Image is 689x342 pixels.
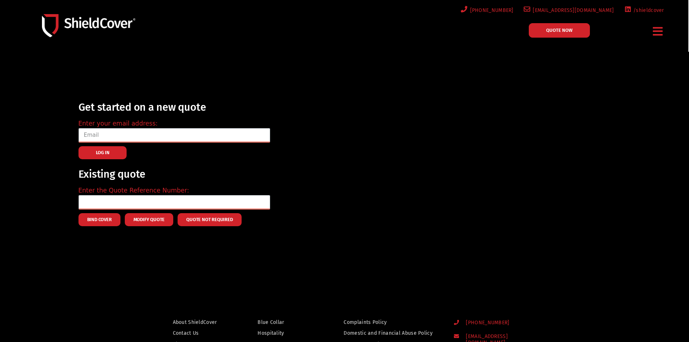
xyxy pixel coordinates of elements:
a: /shieldcover [623,6,664,15]
span: Blue Collar [258,318,284,327]
a: Domestic and Financial Abuse Policy [344,329,440,338]
button: Bind Cover [78,213,120,226]
button: Quote Not Required [178,213,241,226]
label: Enter the Quote Reference Number: [78,186,189,195]
a: [PHONE_NUMBER] [459,6,514,15]
span: /shieldcover [631,6,664,15]
a: About ShieldCover [173,318,227,327]
span: LOG IN [96,152,110,153]
a: [EMAIL_ADDRESS][DOMAIN_NAME] [522,6,614,15]
h2: Get started on a new quote [78,102,270,113]
h2: Existing quote [78,169,270,180]
span: Modify Quote [133,219,165,220]
a: Contact Us [173,329,227,338]
span: QUOTE NOW [546,28,573,33]
a: Hospitality [258,329,312,338]
a: [PHONE_NUMBER] [454,320,543,326]
a: Complaints Policy [344,318,440,327]
span: Quote Not Required [186,219,233,220]
span: Bind Cover [87,219,112,220]
span: Complaints Policy [344,318,387,327]
button: Modify Quote [125,213,174,226]
a: QUOTE NOW [529,23,590,38]
span: [EMAIL_ADDRESS][DOMAIN_NAME] [530,6,614,15]
span: [PHONE_NUMBER] [468,6,514,15]
span: [PHONE_NUMBER] [460,320,509,326]
label: Enter your email address: [78,119,158,128]
div: Menu Toggle [650,23,666,40]
span: Domestic and Financial Abuse Policy [344,329,433,338]
img: Shield-Cover-Underwriting-Australia-logo-full [42,14,135,37]
span: About ShieldCover [173,318,217,327]
span: Contact Us [173,329,199,338]
button: LOG IN [78,146,127,159]
span: Hospitality [258,329,284,338]
input: Email [78,128,270,143]
a: Blue Collar [258,318,312,327]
